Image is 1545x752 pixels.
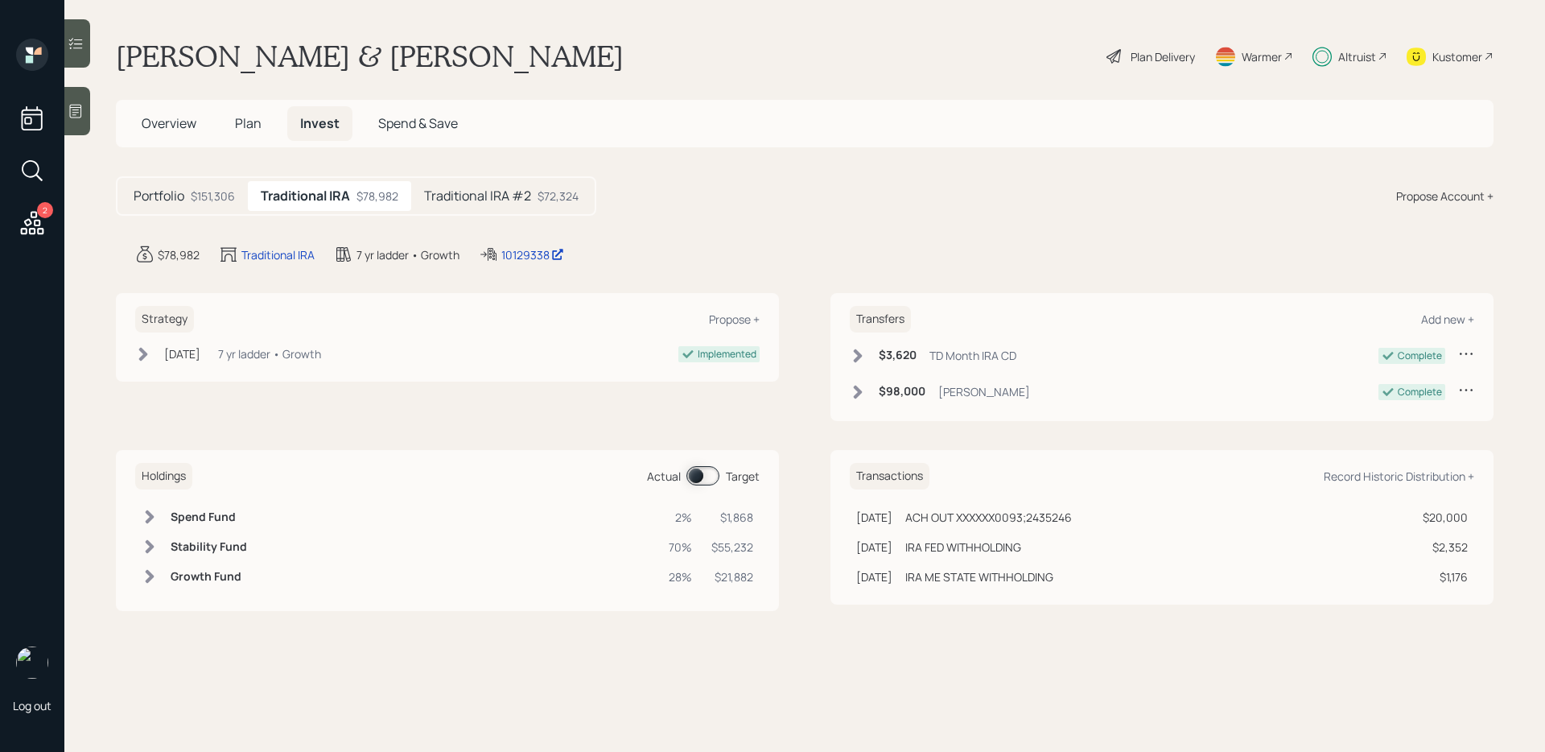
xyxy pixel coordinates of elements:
div: 2% [669,509,692,526]
h5: Traditional IRA #2 [424,188,531,204]
h6: Holdings [135,463,192,490]
div: [PERSON_NAME] [938,383,1030,400]
div: Implemented [698,347,756,362]
h5: Portfolio [134,188,184,204]
h6: Spend Fund [171,510,247,524]
div: ACH OUT XXXXXX0093;2435246 [905,509,1072,526]
h6: Transactions [850,463,929,490]
div: 70% [669,539,692,556]
div: 28% [669,568,692,585]
div: 2 [37,202,53,218]
div: [DATE] [164,345,200,362]
div: $21,882 [711,568,753,585]
h6: Growth Fund [171,570,247,584]
h1: [PERSON_NAME] & [PERSON_NAME] [116,39,624,74]
span: Plan [235,114,262,132]
div: Altruist [1338,48,1376,65]
div: 10129338 [501,246,564,263]
div: Kustomer [1432,48,1482,65]
div: IRA FED WITHHOLDING [905,539,1021,556]
div: 7 yr ladder • Growth [356,246,459,263]
div: Traditional IRA [241,246,315,263]
span: Spend & Save [378,114,458,132]
div: IRA ME STATE WITHHOLDING [905,568,1053,585]
div: $72,324 [538,188,579,205]
h6: Stability Fund [171,540,247,554]
h6: $3,620 [879,349,917,362]
h6: Strategy [135,306,194,333]
div: Actual [647,468,681,485]
h6: $98,000 [879,385,925,399]
div: Propose + [709,312,760,327]
div: Target [726,468,760,485]
div: [DATE] [856,568,892,585]
div: $1,868 [711,509,753,526]
div: [DATE] [856,539,892,556]
div: TD Month IRA CD [929,347,1016,364]
div: [DATE] [856,509,892,526]
span: Overview [142,114,196,132]
div: Warmer [1242,48,1282,65]
div: Propose Account + [1396,188,1493,205]
div: $78,982 [158,246,200,263]
div: Plan Delivery [1131,48,1195,65]
div: $55,232 [711,539,753,556]
div: Log out [13,698,51,713]
div: $1,176 [1423,568,1468,585]
h5: Traditional IRA [261,188,350,204]
span: Invest [300,114,340,132]
div: Complete [1398,385,1442,399]
div: $151,306 [191,188,235,205]
div: $2,352 [1423,539,1468,556]
img: sami-boghos-headshot.png [16,647,48,679]
div: $20,000 [1423,509,1468,526]
div: $78,982 [356,188,398,205]
h6: Transfers [850,306,911,333]
div: Record Historic Distribution + [1324,469,1474,484]
div: 7 yr ladder • Growth [218,345,321,362]
div: Add new + [1421,312,1474,327]
div: Complete [1398,349,1442,363]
